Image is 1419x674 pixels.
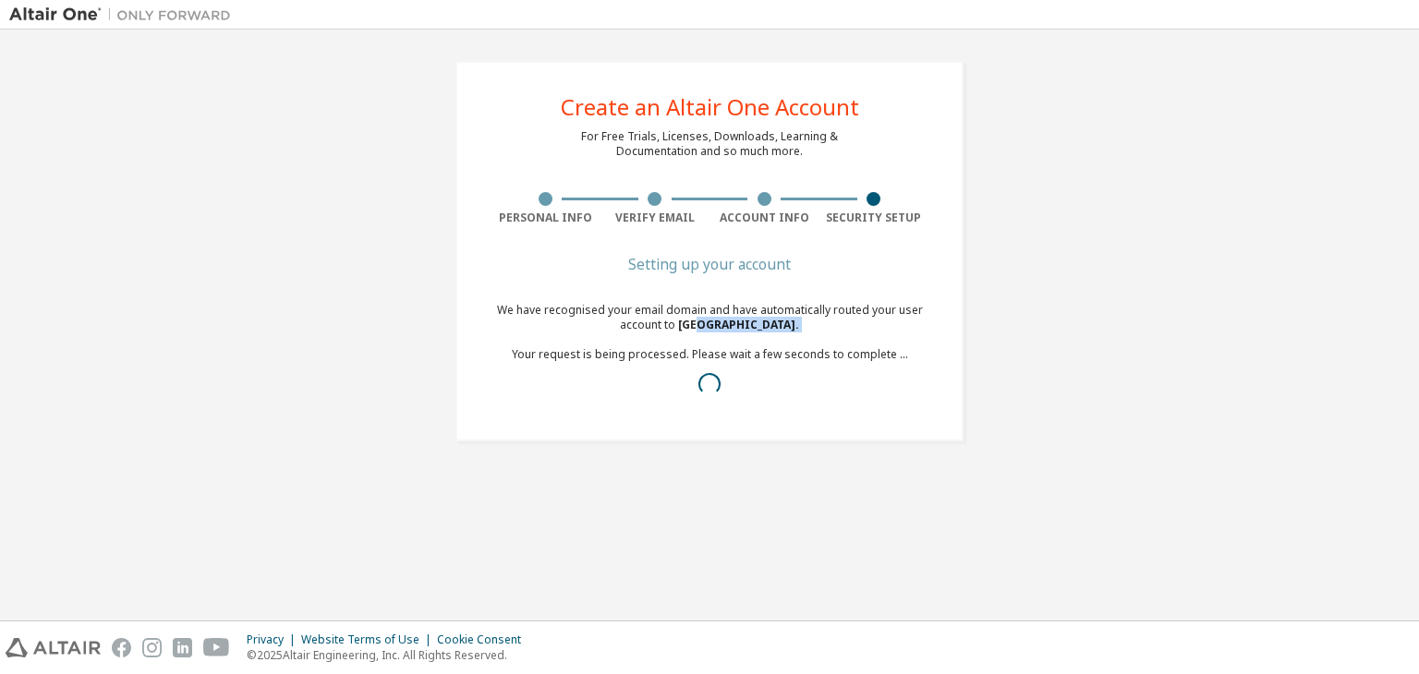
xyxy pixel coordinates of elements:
[678,317,799,332] span: [GEOGRAPHIC_DATA] .
[247,647,532,663] p: © 2025 Altair Engineering, Inc. All Rights Reserved.
[203,638,230,657] img: youtube.svg
[581,129,838,159] div: For Free Trials, Licenses, Downloads, Learning & Documentation and so much more.
[301,632,437,647] div: Website Terms of Use
[247,632,301,647] div: Privacy
[437,632,532,647] div: Cookie Consent
[491,259,928,270] div: Setting up your account
[491,211,600,225] div: Personal Info
[6,638,101,657] img: altair_logo.svg
[173,638,192,657] img: linkedin.svg
[142,638,162,657] img: instagram.svg
[709,211,819,225] div: Account Info
[112,638,131,657] img: facebook.svg
[561,96,859,118] div: Create an Altair One Account
[9,6,240,24] img: Altair One
[600,211,710,225] div: Verify Email
[491,303,928,406] div: We have recognised your email domain and have automatically routed your user account to Your requ...
[819,211,929,225] div: Security Setup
